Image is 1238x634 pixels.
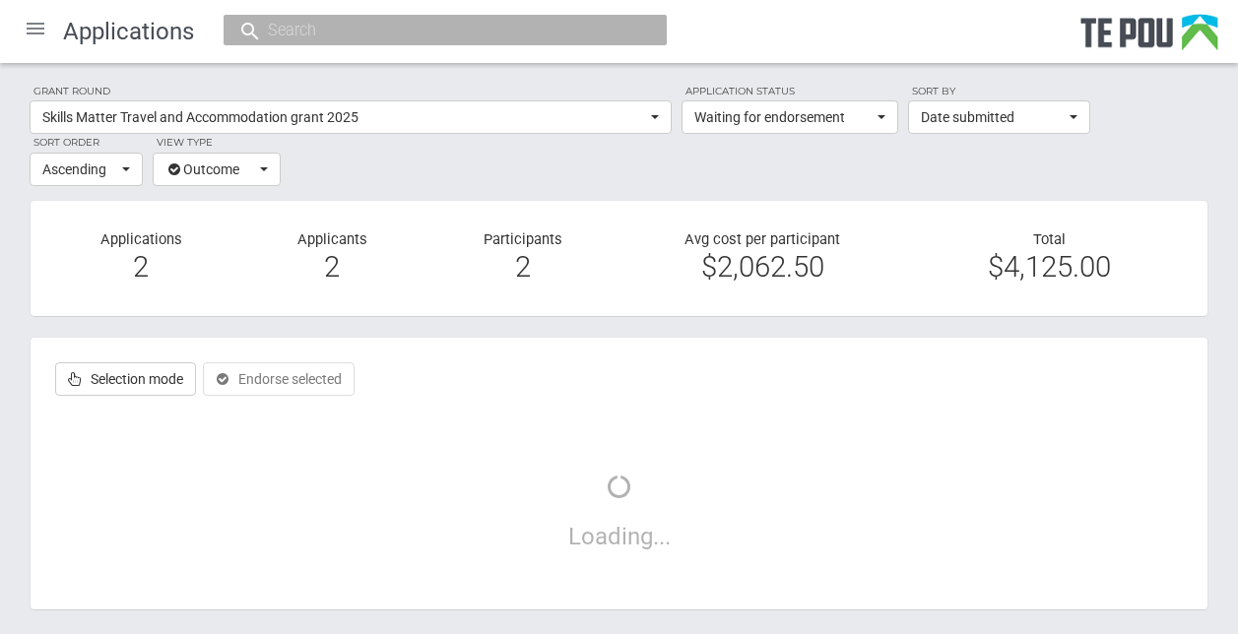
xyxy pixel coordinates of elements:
button: Date submitted [908,100,1090,134]
div: 2 [251,258,413,276]
div: 2 [442,258,604,276]
div: Total [906,230,1193,277]
div: Avg cost per participant [619,230,905,286]
button: Ascending [30,153,143,186]
span: Ascending [42,159,117,179]
button: Outcome [153,153,281,186]
button: Skills Matter Travel and Accommodation grant 2025 [30,100,672,134]
span: Outcome [165,159,255,179]
div: Loading... [45,425,1193,595]
div: Applications [45,230,236,286]
div: 2 [60,258,222,276]
label: Grant round [30,83,672,100]
div: $4,125.00 [921,258,1178,276]
input: Search [262,20,609,40]
button: Waiting for endorsement [682,100,898,134]
div: Participants [427,230,619,286]
span: Waiting for endorsement [694,107,873,127]
button: Endorse selected [203,362,355,396]
div: Applicants [236,230,427,286]
span: Date submitted [921,107,1065,127]
label: Selection mode [55,362,196,396]
label: Sort by [908,83,1090,100]
div: $2,062.50 [633,258,890,276]
label: View type [153,134,281,152]
label: Application status [682,83,898,100]
label: Sort order [30,134,143,152]
span: Skills Matter Travel and Accommodation grant 2025 [42,107,646,127]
